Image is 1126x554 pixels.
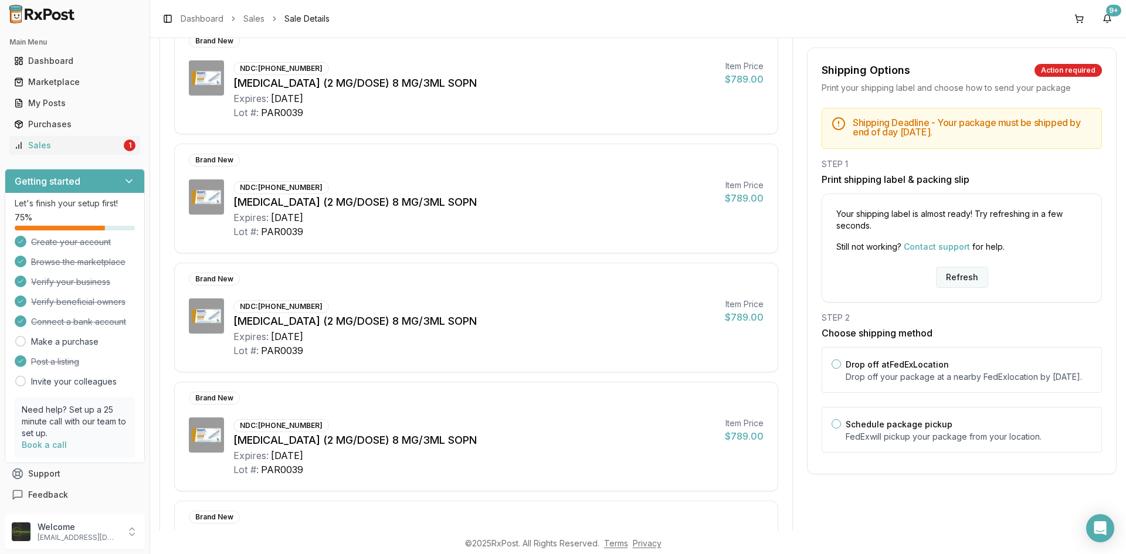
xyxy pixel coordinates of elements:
[233,344,259,358] div: Lot #:
[189,417,224,453] img: Ozempic (2 MG/DOSE) 8 MG/3ML SOPN
[725,429,764,443] div: $789.00
[284,13,330,25] span: Sale Details
[725,310,764,324] div: $789.00
[5,463,145,484] button: Support
[5,484,145,505] button: Feedback
[822,82,1102,94] div: Print your shipping label and choose how to send your package
[124,140,135,151] div: 1
[189,179,224,215] img: Ozempic (2 MG/DOSE) 8 MG/3ML SOPN
[5,73,145,91] button: Marketplace
[1098,9,1117,28] button: 9+
[822,312,1102,324] div: STEP 2
[846,419,952,429] label: Schedule package pickup
[271,448,303,463] div: [DATE]
[233,62,329,75] div: NDC: [PHONE_NUMBER]
[31,256,126,268] span: Browse the marketplace
[233,463,259,477] div: Lot #:
[5,115,145,134] button: Purchases
[725,60,764,72] div: Item Price
[38,533,119,542] p: [EMAIL_ADDRESS][DOMAIN_NAME]
[31,376,117,388] a: Invite your colleagues
[5,136,145,155] button: Sales1
[261,344,303,358] div: PAR0039
[5,52,145,70] button: Dashboard
[9,72,140,93] a: Marketplace
[31,336,99,348] a: Make a purchase
[189,35,240,47] div: Brand New
[181,13,223,25] a: Dashboard
[233,300,329,313] div: NDC: [PHONE_NUMBER]
[846,359,949,369] label: Drop off at FedEx Location
[15,198,135,209] p: Let's finish your setup first!
[15,212,32,223] span: 75 %
[725,191,764,205] div: $789.00
[9,114,140,135] a: Purchases
[846,431,1092,443] p: FedEx will pickup your package from your location.
[633,538,662,548] a: Privacy
[271,329,303,344] div: [DATE]
[233,432,715,448] div: [MEDICAL_DATA] (2 MG/DOSE) 8 MG/3ML SOPN
[38,521,119,533] p: Welcome
[836,208,1087,232] p: Your shipping label is almost ready! Try refreshing in a few seconds.
[233,210,269,225] div: Expires:
[233,313,715,329] div: [MEDICAL_DATA] (2 MG/DOSE) 8 MG/3ML SOPN
[1106,5,1121,16] div: 9+
[822,158,1102,170] div: STEP 1
[14,76,135,88] div: Marketplace
[14,55,135,67] div: Dashboard
[822,172,1102,186] h3: Print shipping label & packing slip
[233,419,329,432] div: NDC: [PHONE_NUMBER]
[822,62,910,79] div: Shipping Options
[14,140,121,151] div: Sales
[936,267,988,288] button: Refresh
[261,463,303,477] div: PAR0039
[31,236,111,248] span: Create your account
[5,5,80,23] img: RxPost Logo
[271,210,303,225] div: [DATE]
[31,296,126,308] span: Verify beneficial owners
[233,106,259,120] div: Lot #:
[9,38,140,47] h2: Main Menu
[725,417,764,429] div: Item Price
[189,511,240,524] div: Brand New
[189,392,240,405] div: Brand New
[189,273,240,286] div: Brand New
[31,316,126,328] span: Connect a bank account
[604,538,628,548] a: Terms
[233,448,269,463] div: Expires:
[836,241,1087,253] p: Still not working? for help.
[28,489,68,501] span: Feedback
[233,91,269,106] div: Expires:
[243,13,264,25] a: Sales
[725,179,764,191] div: Item Price
[9,50,140,72] a: Dashboard
[5,94,145,113] button: My Posts
[15,174,80,188] h3: Getting started
[9,93,140,114] a: My Posts
[9,135,140,156] a: Sales1
[12,522,30,541] img: User avatar
[14,97,135,109] div: My Posts
[233,194,715,210] div: [MEDICAL_DATA] (2 MG/DOSE) 8 MG/3ML SOPN
[181,13,330,25] nav: breadcrumb
[189,298,224,334] img: Ozempic (2 MG/DOSE) 8 MG/3ML SOPN
[261,106,303,120] div: PAR0039
[189,60,224,96] img: Ozempic (2 MG/DOSE) 8 MG/3ML SOPN
[233,225,259,239] div: Lot #:
[31,356,79,368] span: Post a listing
[725,298,764,310] div: Item Price
[271,91,303,106] div: [DATE]
[14,118,135,130] div: Purchases
[31,276,110,288] span: Verify your business
[1035,64,1102,77] div: Action required
[1086,514,1114,542] div: Open Intercom Messenger
[233,75,715,91] div: [MEDICAL_DATA] (2 MG/DOSE) 8 MG/3ML SOPN
[846,371,1092,383] p: Drop off your package at a nearby FedEx location by [DATE] .
[22,404,128,439] p: Need help? Set up a 25 minute call with our team to set up.
[725,72,764,86] div: $789.00
[189,154,240,166] div: Brand New
[853,118,1092,137] h5: Shipping Deadline - Your package must be shipped by end of day [DATE] .
[22,440,67,450] a: Book a call
[261,225,303,239] div: PAR0039
[233,181,329,194] div: NDC: [PHONE_NUMBER]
